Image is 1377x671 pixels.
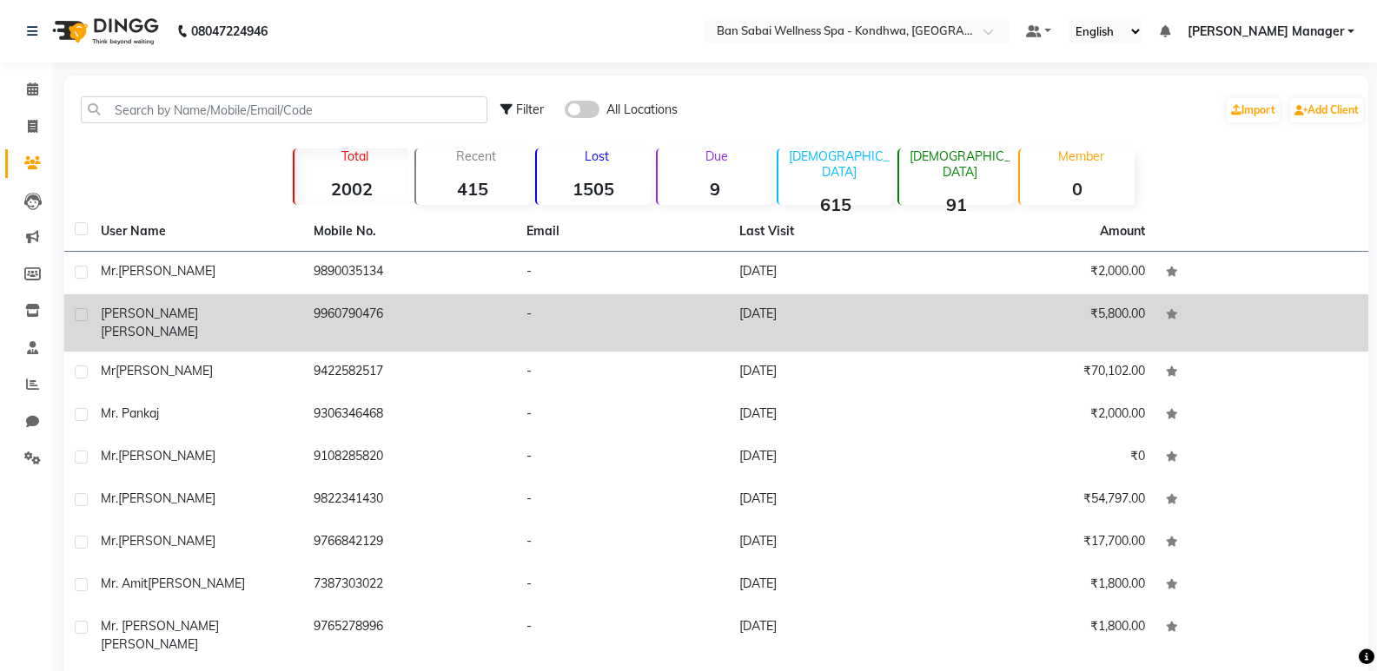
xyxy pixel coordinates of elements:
th: Last Visit [729,212,942,252]
span: [PERSON_NAME] [148,576,245,591]
td: 9108285820 [303,437,516,479]
span: [PERSON_NAME] [101,636,198,652]
td: - [516,607,729,664]
p: Member [1027,148,1134,164]
span: Mr. Pankaj [101,405,159,421]
td: [DATE] [729,607,942,664]
td: 9890035134 [303,252,516,294]
strong: 0 [1020,178,1134,200]
th: User Name [90,212,303,252]
span: Mr. Amit [101,576,148,591]
td: ₹1,800.00 [943,607,1155,664]
span: [PERSON_NAME] [116,363,213,378]
td: ₹5,800.00 [943,294,1155,352]
span: All Locations [606,101,678,119]
td: - [516,437,729,479]
td: 9422582517 [303,352,516,394]
td: ₹17,700.00 [943,522,1155,564]
p: [DEMOGRAPHIC_DATA] [906,148,1013,180]
td: [DATE] [729,564,942,607]
td: [DATE] [729,479,942,522]
span: Mr. [101,448,118,464]
td: [DATE] [729,394,942,437]
strong: 1505 [537,178,651,200]
span: Mr. [101,490,118,506]
strong: 2002 [295,178,408,200]
strong: 91 [899,194,1013,215]
td: ₹70,102.00 [943,352,1155,394]
img: logo [44,7,163,56]
strong: 615 [778,194,892,215]
a: Import [1227,98,1280,122]
th: Mobile No. [303,212,516,252]
td: 9765278996 [303,607,516,664]
td: 9960790476 [303,294,516,352]
p: Recent [423,148,530,164]
span: Mr. [101,263,118,279]
span: [PERSON_NAME] Manager [1188,23,1344,41]
strong: 9 [658,178,771,200]
strong: 415 [416,178,530,200]
a: Add Client [1290,98,1363,122]
td: - [516,564,729,607]
td: [DATE] [729,522,942,564]
td: ₹2,000.00 [943,394,1155,437]
span: [PERSON_NAME] [118,533,215,549]
td: 9766842129 [303,522,516,564]
p: Lost [544,148,651,164]
th: Amount [1089,212,1155,251]
p: Total [301,148,408,164]
span: [PERSON_NAME] [118,490,215,506]
td: ₹0 [943,437,1155,479]
td: [DATE] [729,294,942,352]
td: 7387303022 [303,564,516,607]
th: Email [516,212,729,252]
td: ₹54,797.00 [943,479,1155,522]
td: [DATE] [729,252,942,294]
p: [DEMOGRAPHIC_DATA] [785,148,892,180]
td: [DATE] [729,352,942,394]
td: - [516,352,729,394]
td: - [516,294,729,352]
td: - [516,522,729,564]
b: 08047224946 [191,7,268,56]
span: [PERSON_NAME] [101,306,198,321]
td: - [516,479,729,522]
td: ₹2,000.00 [943,252,1155,294]
span: [PERSON_NAME] [118,263,215,279]
input: Search by Name/Mobile/Email/Code [81,96,487,123]
td: - [516,252,729,294]
td: [DATE] [729,437,942,479]
td: ₹1,800.00 [943,564,1155,607]
span: [PERSON_NAME] [118,448,215,464]
p: Due [661,148,771,164]
span: Filter [516,102,544,117]
td: 9822341430 [303,479,516,522]
span: [PERSON_NAME] [101,324,198,339]
td: - [516,394,729,437]
span: Mr. [PERSON_NAME] [101,618,219,634]
td: 9306346468 [303,394,516,437]
span: Mr. [101,533,118,549]
span: Mr [101,363,116,378]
